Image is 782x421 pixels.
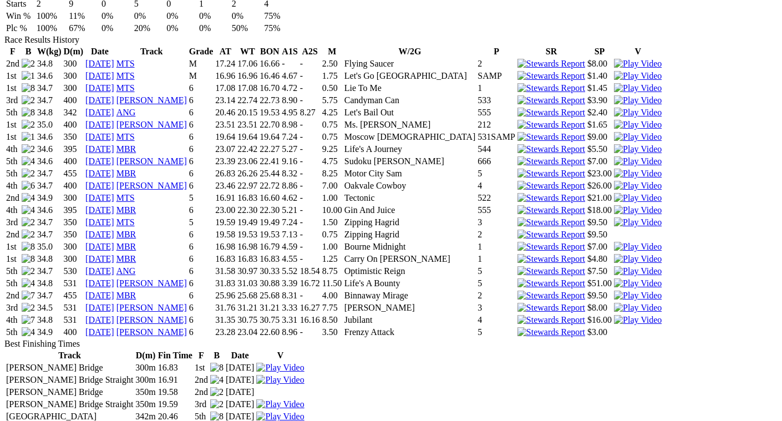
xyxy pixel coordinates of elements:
img: Play Video [614,242,662,252]
a: MTS [116,71,135,80]
a: [DATE] [85,132,114,141]
td: 16.46 [259,70,280,82]
a: MBR [116,254,136,263]
img: Stewards Report [517,193,585,203]
td: $8.00 [587,58,612,69]
td: 17.06 [237,58,258,69]
img: Play Video [614,71,662,81]
td: Let's Go [GEOGRAPHIC_DATA] [344,70,476,82]
th: Grade [189,46,214,57]
img: Stewards Report [517,59,585,69]
a: ANG [116,266,136,276]
img: Stewards Report [517,144,585,154]
td: 342 [63,107,84,118]
td: 75% [263,23,295,34]
td: 0.75 [322,119,343,130]
a: View replay [614,242,662,251]
td: 4.67 [281,70,298,82]
img: 4 [210,375,224,385]
td: Flying Saucer [344,58,476,69]
a: [DATE] [85,266,114,276]
img: 8 [22,83,35,93]
a: View replay [256,399,304,409]
img: Play Video [614,266,662,276]
img: Stewards Report [517,181,585,191]
td: 19.64 [259,131,280,143]
a: [DATE] [85,83,114,93]
td: 34.7 [37,95,62,106]
td: 23.51 [215,119,236,130]
th: F [6,46,20,57]
img: Play Video [614,291,662,301]
img: Play Video [614,181,662,191]
td: 1 [477,83,516,94]
td: 395 [63,144,84,155]
td: 8.90 [281,95,298,106]
a: MTS [116,83,135,93]
td: 400 [63,156,84,167]
img: 7 [22,315,35,325]
a: MBR [116,242,136,251]
a: View replay [614,144,662,154]
a: [DATE] [85,59,114,68]
img: Stewards Report [517,83,585,93]
a: View replay [256,375,304,384]
img: Play Video [614,278,662,288]
a: View replay [614,95,662,105]
a: MBR [116,230,136,239]
td: 0% [101,23,133,34]
a: [DATE] [85,242,114,251]
td: 0.75 [322,131,343,143]
a: View replay [614,71,662,80]
img: 2 [22,120,35,130]
td: 6 [189,95,214,106]
a: [DATE] [85,278,114,288]
td: $1.65 [587,119,612,130]
a: [DATE] [85,230,114,239]
td: 16.96 [215,70,236,82]
td: 100% [36,23,68,34]
img: 2 [22,59,35,69]
th: Track [116,46,187,57]
a: View replay [614,315,662,324]
a: [DATE] [85,217,114,227]
img: 8 [22,108,35,118]
a: View replay [614,266,662,276]
img: Play Video [614,59,662,69]
th: V [613,46,662,57]
td: 0% [199,11,230,22]
img: Stewards Report [517,156,585,166]
th: W/2G [344,46,476,57]
th: AT [215,46,236,57]
td: 17.24 [215,58,236,69]
td: 544 [477,144,516,155]
td: 19.64 [215,131,236,143]
td: M [189,70,214,82]
img: Play Video [614,83,662,93]
a: View replay [614,59,662,68]
th: P [477,46,516,57]
td: 20.46 [215,107,236,118]
td: 34.7 [37,83,62,94]
td: 5th [6,156,20,167]
a: View replay [614,278,662,288]
a: View replay [614,132,662,141]
td: 1st [6,131,20,143]
a: View replay [614,120,662,129]
td: 16.66 [259,58,280,69]
img: 4 [22,278,35,288]
td: 0% [166,23,197,34]
td: 6 [189,83,214,94]
a: View replay [256,363,304,372]
td: 16.70 [259,83,280,94]
td: 5.27 [281,144,298,155]
img: Play Video [614,303,662,313]
th: A1S [281,46,298,57]
a: MTS [116,59,135,68]
th: SR [517,46,586,57]
a: MBR [116,205,136,215]
td: - [299,83,321,94]
a: View replay [614,156,662,166]
a: [PERSON_NAME] [116,278,187,288]
td: 2 [477,58,516,69]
